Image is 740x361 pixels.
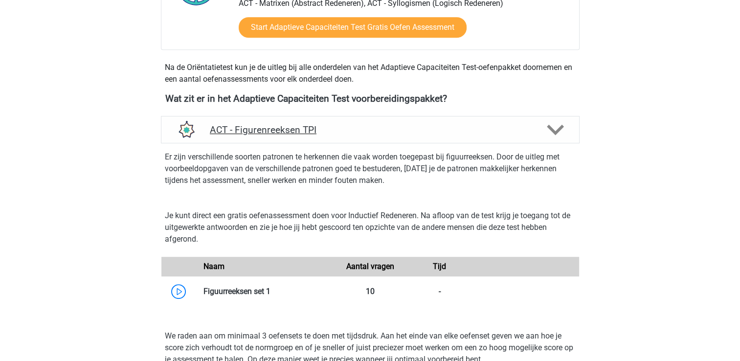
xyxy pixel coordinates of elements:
div: Naam [196,261,336,272]
div: Tijd [405,261,474,272]
p: Je kunt direct een gratis oefenassessment doen voor Inductief Redeneren. Na afloop van de test kr... [165,210,576,245]
a: Start Adaptieve Capaciteiten Test Gratis Oefen Assessment [239,17,467,38]
div: Na de Oriëntatietest kun je de uitleg bij alle onderdelen van het Adaptieve Capaciteiten Test-oef... [161,62,580,85]
h4: Wat zit er in het Adaptieve Capaciteiten Test voorbereidingspakket? [165,93,575,104]
h4: ACT - Figurenreeksen TPI [210,124,530,135]
p: Er zijn verschillende soorten patronen te herkennen die vaak worden toegepast bij figuurreeksen. ... [165,151,576,186]
img: figuurreeksen [173,117,199,142]
a: figuurreeksen ACT - Figurenreeksen TPI [157,116,583,143]
div: Figuurreeksen set 1 [196,286,336,297]
div: Aantal vragen [335,261,404,272]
